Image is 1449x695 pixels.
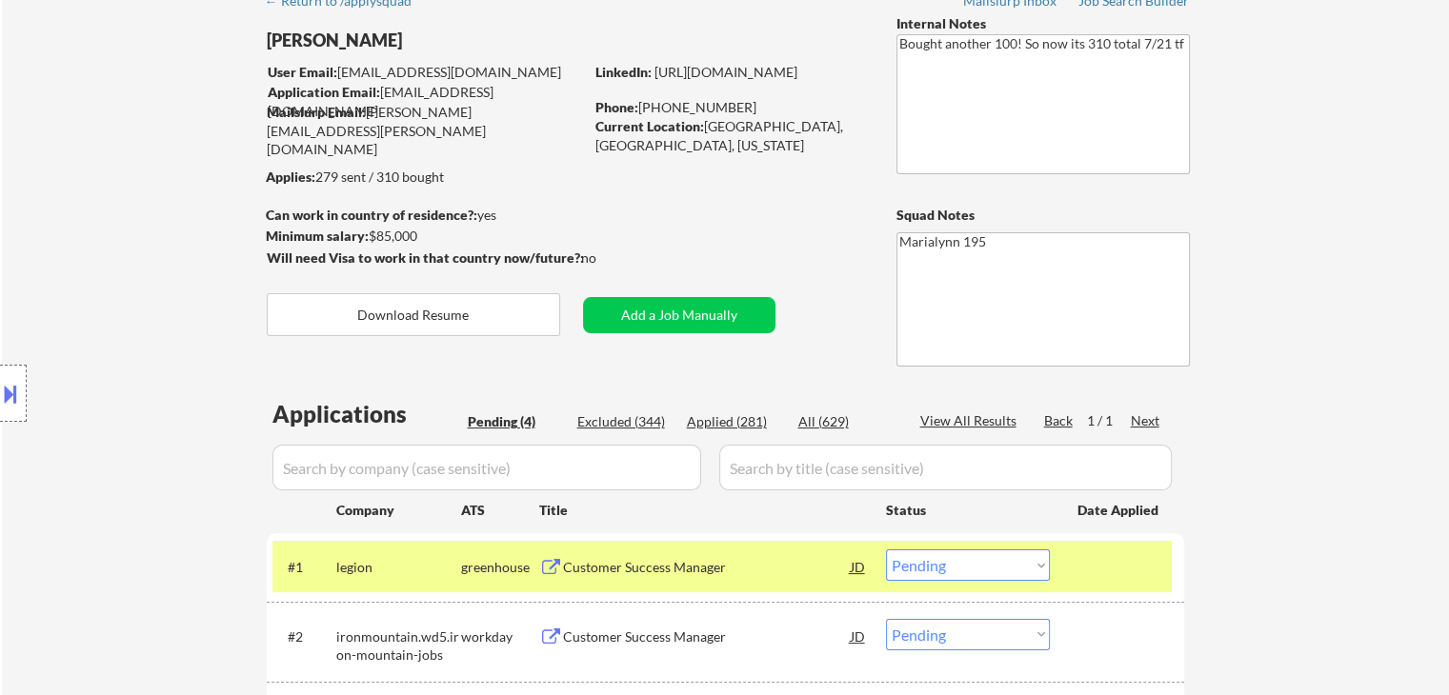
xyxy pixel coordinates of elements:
div: Title [539,501,868,520]
div: 1 / 1 [1087,411,1131,430]
div: greenhouse [461,558,539,577]
div: [EMAIL_ADDRESS][DOMAIN_NAME] [268,63,583,82]
div: Date Applied [1077,501,1161,520]
strong: Phone: [595,99,638,115]
div: no [581,248,635,268]
a: [URL][DOMAIN_NAME] [654,64,797,80]
div: JD [849,549,868,584]
input: Search by company (case sensitive) [272,445,701,490]
div: JD [849,619,868,653]
div: Applied (281) [687,412,782,431]
div: ironmountain.wd5.iron-mountain-jobs [336,627,461,665]
div: Pending (4) [468,412,563,431]
div: $85,000 [266,227,583,246]
strong: Current Location: [595,118,704,134]
div: [PERSON_NAME][EMAIL_ADDRESS][PERSON_NAME][DOMAIN_NAME] [267,103,583,159]
div: Next [1131,411,1161,430]
div: Internal Notes [896,14,1190,33]
strong: Application Email: [268,84,380,100]
div: [PERSON_NAME] [267,29,658,52]
input: Search by title (case sensitive) [719,445,1172,490]
div: ATS [461,501,539,520]
div: Customer Success Manager [563,627,851,646]
div: [PHONE_NUMBER] [595,98,865,117]
strong: Can work in country of residence?: [266,207,477,223]
div: Applications [272,403,461,426]
div: Back [1044,411,1075,430]
div: Customer Success Manager [563,558,851,577]
div: All (629) [798,412,894,431]
div: View All Results [920,411,1022,430]
div: Company [336,501,461,520]
div: workday [461,627,539,646]
div: yes [266,206,577,225]
strong: Mailslurp Email: [267,104,366,120]
div: Excluded (344) [577,412,673,431]
button: Download Resume [267,293,560,336]
strong: Will need Visa to work in that country now/future?: [267,249,584,266]
strong: User Email: [268,64,337,80]
div: Squad Notes [896,206,1190,225]
button: Add a Job Manually [583,297,775,333]
strong: LinkedIn: [595,64,652,80]
div: 279 sent / 310 bought [266,168,583,187]
div: [GEOGRAPHIC_DATA], [GEOGRAPHIC_DATA], [US_STATE] [595,117,865,154]
div: legion [336,558,461,577]
div: [EMAIL_ADDRESS][DOMAIN_NAME] [268,83,583,120]
div: Status [886,492,1050,526]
